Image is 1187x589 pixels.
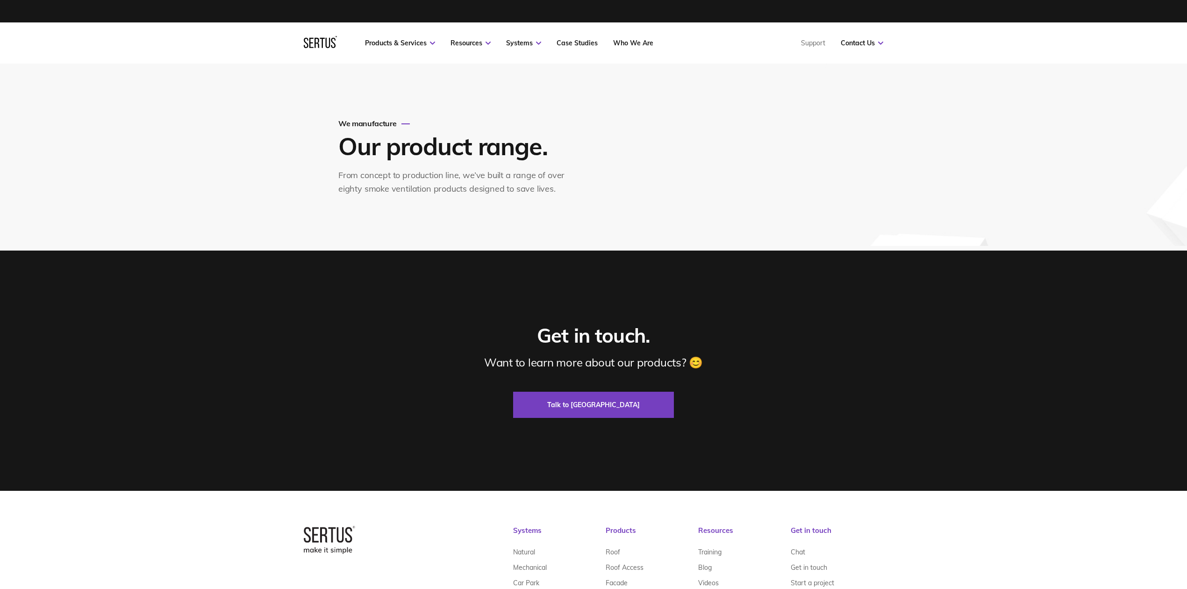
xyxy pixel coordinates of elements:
[791,545,805,560] a: Chat
[513,392,674,418] a: Talk to [GEOGRAPHIC_DATA]
[338,119,574,128] div: We manufacture
[338,131,572,161] h1: Our product range.
[484,355,703,369] div: Want to learn more about our products? 😊
[513,545,535,560] a: Natural
[698,560,712,575] a: Blog
[506,39,541,47] a: Systems
[791,560,827,575] a: Get in touch
[841,39,883,47] a: Contact Us
[801,39,825,47] a: Support
[606,526,698,545] div: Products
[791,526,883,545] div: Get in touch
[338,169,574,196] div: From concept to production line, we’ve built a range of over eighty smoke ventilation products de...
[513,526,606,545] div: Systems
[606,560,644,575] a: Roof Access
[513,560,547,575] a: Mechanical
[365,39,435,47] a: Products & Services
[304,526,355,554] img: logo-box-2bec1e6d7ed5feb70a4f09a85fa1bbdd.png
[606,545,620,560] a: Roof
[537,323,650,348] div: Get in touch.
[613,39,653,47] a: Who We Are
[557,39,598,47] a: Case Studies
[698,526,791,545] div: Resources
[698,545,722,560] a: Training
[450,39,491,47] a: Resources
